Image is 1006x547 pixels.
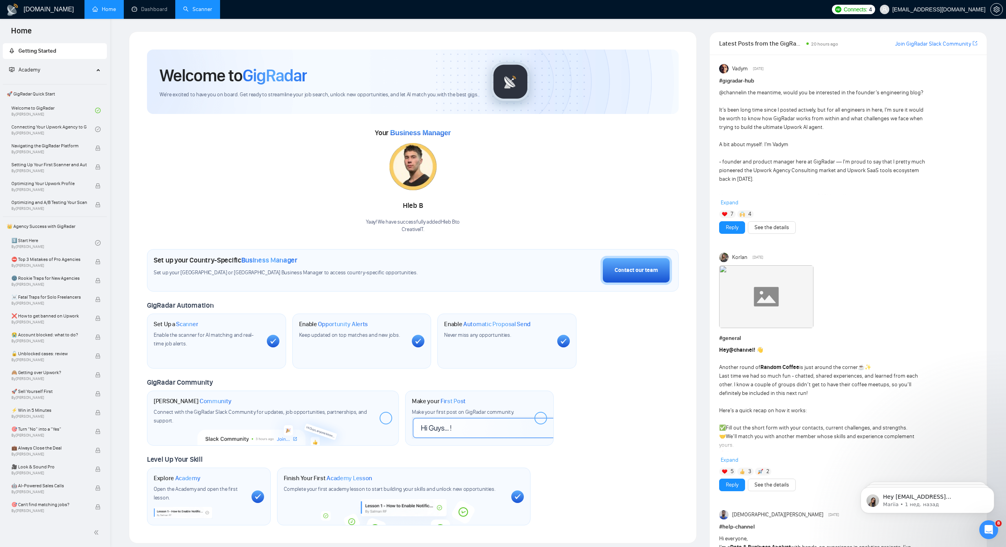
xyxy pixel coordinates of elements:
[160,91,478,99] span: We're excited to have you on board. Get ready to streamline your job search, unlock new opportuni...
[721,457,738,463] span: Expand
[4,218,106,234] span: 👑 Agency Success with GigRadar
[95,410,101,415] span: lock
[491,62,530,101] img: gigradar-logo.png
[95,391,101,396] span: lock
[9,48,15,53] span: rocket
[719,424,726,431] span: ✅
[11,482,87,490] span: 🤖 AI-Powered Sales Calls
[34,23,135,130] span: Hey [EMAIL_ADDRESS][DOMAIN_NAME], Looks like your Upwork agency CreativeIT ran out of connects. W...
[973,40,977,46] span: export
[758,469,763,474] img: 🚀
[95,334,101,340] span: lock
[865,364,871,371] span: ✨
[154,409,367,424] span: Connect with the GigRadar Slack Community for updates, job opportunities, partnerships, and support.
[444,332,511,338] span: Never miss any opportunities.
[18,48,56,54] span: Getting Started
[722,211,727,217] img: ❤️
[147,301,213,310] span: GigRadar Automation
[147,378,213,387] span: GigRadar Community
[615,266,658,275] div: Contact our team
[719,88,925,261] div: in the meantime, would you be interested in the founder’s engineering blog? It’s been long time s...
[11,255,87,263] span: ⛔ Top 3 Mistakes of Pro Agencies
[444,320,531,328] h1: Enable
[990,6,1003,13] a: setting
[753,254,763,261] span: [DATE]
[6,4,19,16] img: logo
[366,199,460,213] div: Hleb B
[895,40,971,48] a: Join GigRadar Slack Community
[719,265,813,328] img: F09JWBR8KB8-Coffee%20chat%20round%202.gif
[92,6,116,13] a: homeHome
[11,320,87,325] span: By [PERSON_NAME]
[811,41,838,47] span: 20 hours ago
[95,353,101,359] span: lock
[318,320,368,328] span: Opportunity Alerts
[11,102,95,119] a: Welcome to GigRadarBy[PERSON_NAME]
[95,297,101,302] span: lock
[732,510,823,519] span: [DEMOGRAPHIC_DATA][PERSON_NAME]
[132,6,167,13] a: dashboardDashboard
[748,221,796,234] button: See the details
[95,316,101,321] span: lock
[154,486,238,501] span: Open the Academy and open the first lesson.
[95,240,101,246] span: check-circle
[412,397,466,405] h1: Make your
[11,187,87,192] span: By [PERSON_NAME]
[11,369,87,376] span: 🙈 Getting over Upwork?
[11,376,87,381] span: By [PERSON_NAME]
[154,397,231,405] h1: [PERSON_NAME]
[858,364,865,371] span: ☕
[11,433,87,438] span: By [PERSON_NAME]
[95,429,101,434] span: lock
[719,89,742,96] span: @channel
[11,169,87,173] span: By [PERSON_NAME]
[11,161,87,169] span: Setting Up Your First Scanner and Auto-Bidder
[11,395,87,400] span: By [PERSON_NAME]
[844,5,867,14] span: Connects:
[11,206,87,211] span: By [PERSON_NAME]
[315,499,492,525] img: academy-bg.png
[719,510,729,519] img: Muhammad Affaf
[9,67,15,72] span: fund-projection-screen
[719,523,977,531] h1: # help-channel
[284,474,372,482] h1: Finish Your First
[11,387,87,395] span: 🚀 Sell Yourself First
[366,226,460,233] p: CreativeIT .
[726,481,738,489] a: Reply
[11,471,87,475] span: By [PERSON_NAME]
[9,66,40,73] span: Academy
[34,30,136,37] p: Message from Mariia, sent 1 нед. назад
[11,301,87,306] span: By [PERSON_NAME]
[722,469,727,474] img: ❤️
[284,486,496,492] span: Complete your first academy lesson to start building your skills and unlock new opportunities.
[95,372,101,378] span: lock
[828,511,839,518] span: [DATE]
[327,474,372,482] span: Academy Lesson
[11,339,87,343] span: By [PERSON_NAME]
[95,202,101,207] span: lock
[95,259,101,264] span: lock
[719,479,745,491] button: Reply
[973,40,977,47] a: export
[11,444,87,452] span: 💼 Always Close the Deal
[760,364,799,371] strong: Random Coffee
[11,501,87,508] span: 🎯 Can't find matching jobs?
[719,347,755,353] strong: Hey !
[719,221,745,234] button: Reply
[175,474,200,482] span: Academy
[740,469,745,474] img: 👍
[979,520,998,539] iframe: Intercom live chat
[11,312,87,320] span: ❌ How to get banned on Upwork
[463,320,531,328] span: Automatic Proposal Send
[11,425,87,433] span: 🎯 Turn “No” into a “Yes”
[95,108,101,113] span: check-circle
[299,332,400,338] span: Keep updated on top matches and new jobs.
[11,508,87,513] span: By [PERSON_NAME]
[95,504,101,510] span: lock
[11,274,87,282] span: 🌚 Rookie Traps for New Agencies
[95,485,101,491] span: lock
[389,143,437,190] img: 1755663636803-c1pZSGp9AKQ6Oz99dDFOQ8ZR6IAhRnZOeNNCcC620-vEKrx2AP4lHe1bOLhMNL75_l.jpeg
[147,455,202,464] span: Level Up Your Skill
[11,350,87,358] span: 🔓 Unblocked cases: review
